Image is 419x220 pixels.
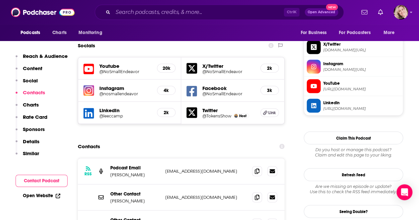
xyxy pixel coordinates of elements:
button: Contact Podcast [16,175,68,187]
p: [PERSON_NAME] [110,172,160,177]
span: Linkedin [323,100,400,106]
a: Link [260,108,279,117]
img: iconImage [83,85,94,96]
h5: X/Twitter [202,63,255,69]
h5: 3k [266,87,273,93]
span: Do you host or manage this podcast? [304,147,403,152]
span: Link [268,110,276,115]
a: @NoSmallEndeavor [202,91,255,96]
span: Open Advanced [308,11,335,14]
button: open menu [16,26,49,39]
a: YouTube[URL][DOMAIN_NAME] [307,79,400,93]
div: Are we missing an episode or update? Use this to check the RSS feed immediately. [304,184,403,194]
p: [PERSON_NAME] [110,198,160,203]
span: https://www.linkedin.com/in/leeccamp [323,106,400,111]
h5: Youtube [99,63,152,69]
span: X/Twitter [323,41,400,47]
p: Social [23,77,38,84]
p: Details [23,138,39,145]
button: Contacts [16,89,45,102]
button: open menu [335,26,380,39]
span: Logged in as kkclayton [393,5,408,20]
img: User Profile [393,5,408,20]
h5: Twitter [202,107,255,113]
p: [EMAIL_ADDRESS][DOMAIN_NAME] [165,168,247,174]
input: Search podcasts, credits, & more... [113,7,284,18]
p: Charts [23,102,39,108]
button: Rate Card [16,114,47,126]
div: Claim and edit this page to your liking. [304,147,403,157]
span: YouTube [323,80,400,86]
button: Open AdvancedNew [305,8,338,16]
p: Contacts [23,89,45,96]
a: Linkedin[URL][DOMAIN_NAME] [307,99,400,112]
a: X/Twitter[DOMAIN_NAME][URL] [307,40,400,54]
p: Reach & Audience [23,53,68,59]
h5: 4k [163,87,170,93]
button: Claim This Podcast [304,131,403,144]
h3: RSS [84,171,92,176]
a: @leeccamp [99,113,152,118]
h2: Socials [78,39,95,52]
p: Podcast Email [110,165,160,170]
button: Details [16,138,39,151]
button: Social [16,77,38,90]
span: instagram.com/nosmallendeavor [323,67,400,72]
h5: 2k [163,110,170,115]
button: Reach & Audience [16,53,68,65]
span: twitter.com/NoSmallEndeavor [323,47,400,52]
h5: LinkedIn [99,107,152,113]
span: Ctrl K [284,8,299,17]
h5: 2k [266,65,273,71]
a: @nosmallendeavor [99,91,152,96]
button: open menu [379,26,403,39]
p: [EMAIL_ADDRESS][DOMAIN_NAME] [165,194,247,200]
a: Seeing Double? [304,205,403,218]
h5: Facebook [202,85,255,91]
a: Instagram[DOMAIN_NAME][URL] [307,60,400,73]
a: Show notifications dropdown [375,7,386,18]
a: Show notifications dropdown [359,7,370,18]
button: Refresh Feed [304,168,403,181]
button: Show profile menu [393,5,408,20]
img: Podchaser - Follow, Share and Rate Podcasts [11,6,75,19]
p: Content [23,65,42,71]
h2: Contacts [78,140,100,153]
a: @TokensShow [202,113,232,118]
span: More [384,28,395,37]
span: Host [239,113,246,118]
p: Similar [23,150,39,156]
button: Similar [16,150,39,162]
button: open menu [296,26,335,39]
button: Charts [16,102,39,114]
a: Charts [48,26,71,39]
span: New [326,4,338,10]
span: Charts [52,28,67,37]
button: open menu [74,26,111,39]
span: https://www.youtube.com/@NoSmallEndeavor [323,86,400,91]
span: Podcasts [21,28,40,37]
button: Content [16,65,42,77]
div: Search podcasts, credits, & more... [95,5,344,20]
div: Open Intercom Messenger [396,184,412,200]
a: @NoSmallEndeavor [99,69,152,74]
h5: Instagram [99,85,152,91]
span: For Podcasters [339,28,371,37]
img: Lee C. Camp [234,114,238,117]
span: For Business [300,28,327,37]
p: Other Contact [110,191,160,197]
a: @NoSmallEndeavor [202,69,255,74]
a: Open Website [23,193,60,198]
span: Instagram [323,61,400,66]
span: Monitoring [79,28,102,37]
p: Sponsors [23,126,45,132]
button: Sponsors [16,126,45,138]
